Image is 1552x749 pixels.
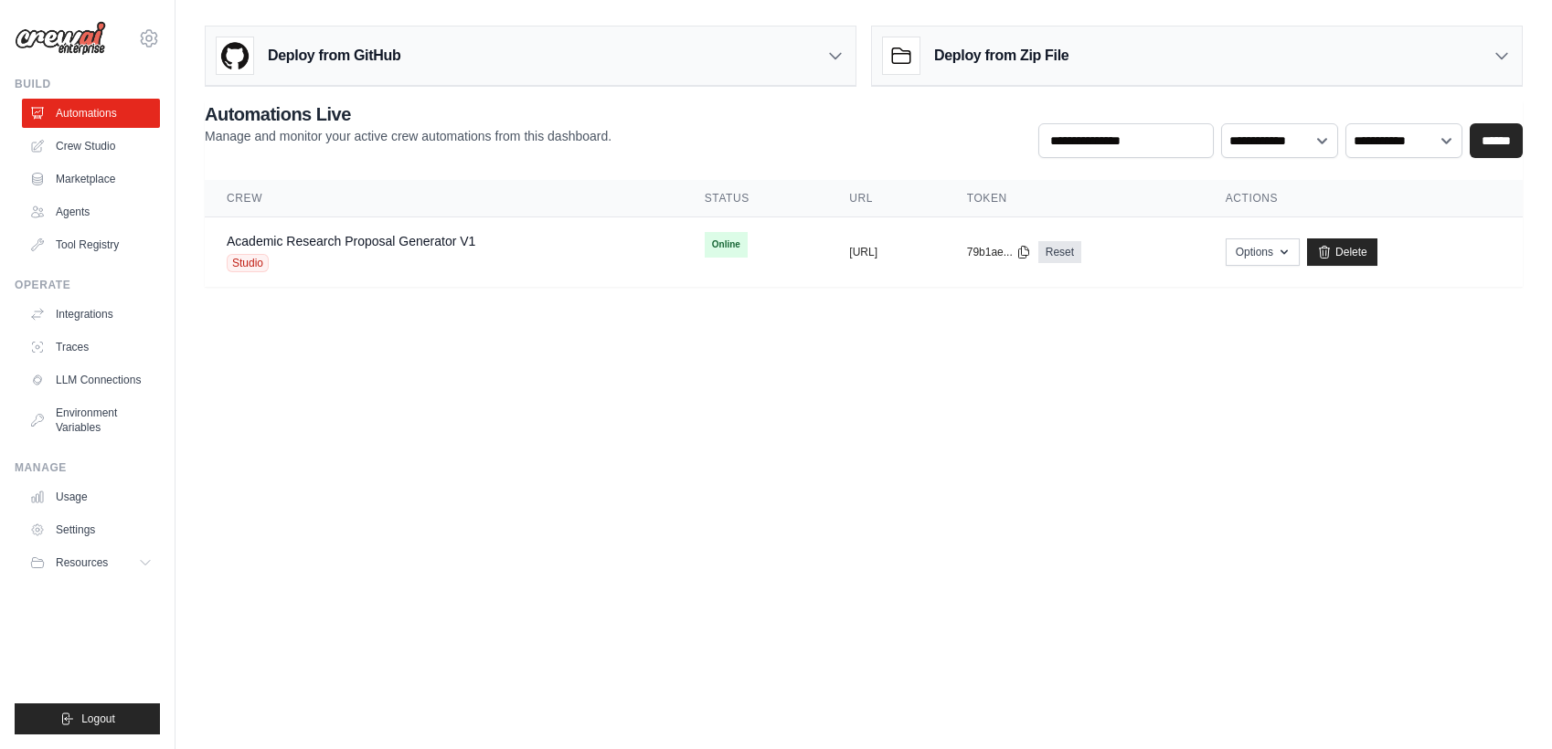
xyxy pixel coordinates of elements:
h2: Automations Live [205,101,611,127]
img: GitHub Logo [217,37,253,74]
span: Resources [56,555,108,570]
th: Status [683,180,828,217]
div: Operate [15,278,160,292]
a: Settings [22,515,160,544]
div: Build [15,77,160,91]
a: Academic Research Proposal Generator V1 [227,234,475,248]
img: Logo [15,21,106,56]
a: Environment Variables [22,398,160,442]
a: Usage [22,482,160,512]
a: Integrations [22,300,160,329]
button: Logout [15,703,160,734]
th: Crew [205,180,683,217]
button: Resources [22,548,160,577]
a: LLM Connections [22,365,160,395]
span: Studio [227,254,269,272]
span: Online [705,232,748,258]
span: Logout [81,712,115,726]
th: Actions [1204,180,1523,217]
a: Delete [1307,238,1377,266]
th: URL [827,180,944,217]
a: Reset [1038,241,1081,263]
a: Automations [22,99,160,128]
p: Manage and monitor your active crew automations from this dashboard. [205,127,611,145]
button: Options [1226,238,1300,266]
th: Token [945,180,1204,217]
button: 79b1ae... [967,245,1031,259]
a: Agents [22,197,160,227]
h3: Deploy from Zip File [934,45,1068,67]
a: Traces [22,332,160,362]
div: Manage [15,460,160,475]
h3: Deploy from GitHub [268,45,400,67]
a: Crew Studio [22,132,160,161]
a: Tool Registry [22,230,160,259]
a: Marketplace [22,164,160,194]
